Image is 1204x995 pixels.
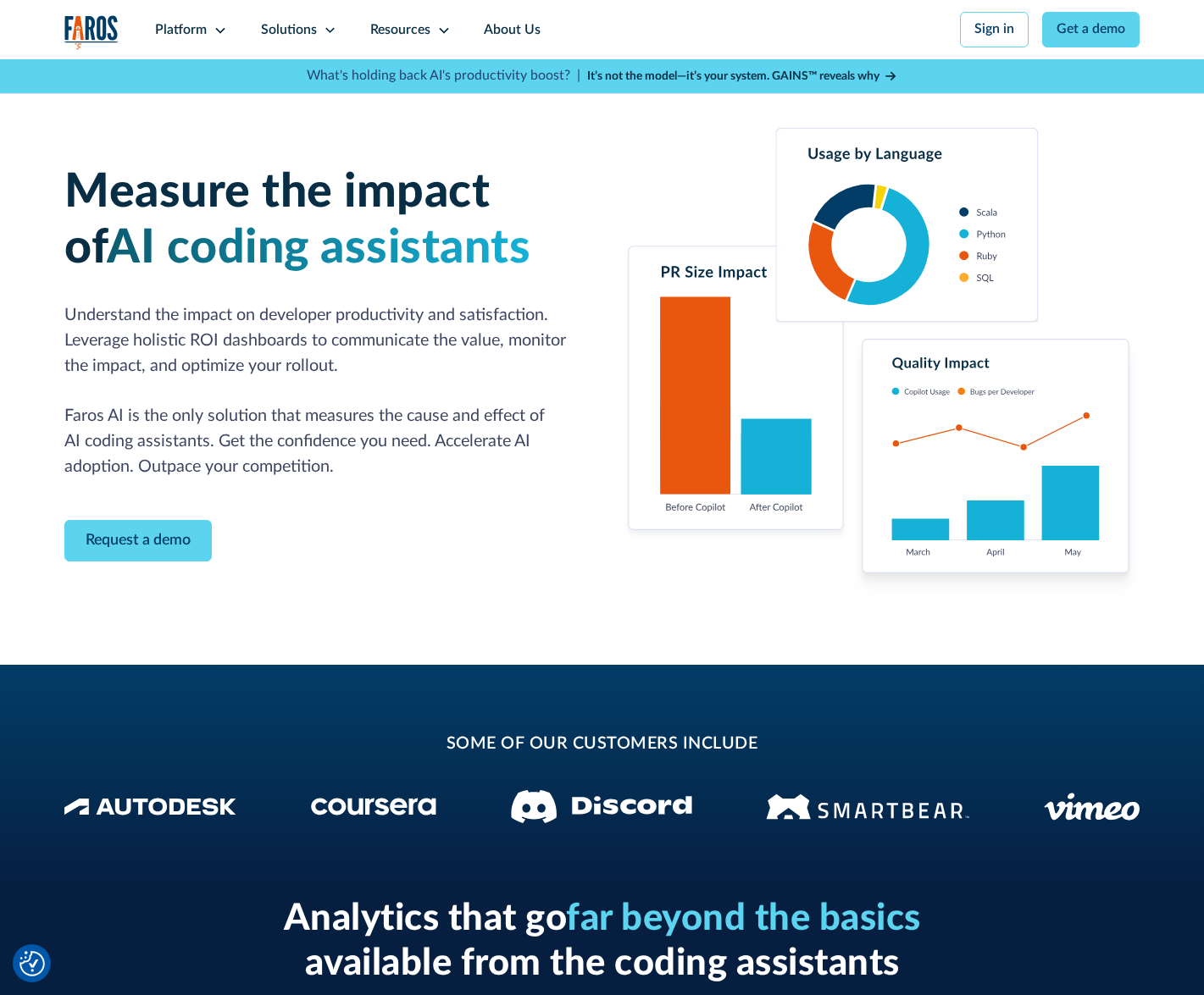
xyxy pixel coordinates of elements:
[19,951,45,976] img: Revisit consent button
[766,791,969,822] img: Smartbear Logo
[960,12,1029,47] a: Sign in
[107,224,530,272] span: AI coding assistants
[64,15,118,50] img: Logo of the analytics and reporting company Faros.
[587,70,879,82] strong: It’s not the model—it’s your system. GAINS™ reveals why
[1044,793,1140,821] img: Vimeo logo
[19,951,45,976] button: Cookie Settings
[511,790,692,823] img: Discord logo
[64,15,118,50] a: home
[199,732,1005,757] h2: some of our customers include
[199,897,1005,986] h2: Analytics that go available from the coding assistants
[566,900,921,937] span: far beyond the basics
[64,798,236,815] img: Autodesk Logo
[622,128,1139,598] img: Charts tracking GitHub Copilot's usage and impact on velocity and quality
[370,20,430,41] div: Resources
[155,20,207,41] div: Platform
[1042,12,1140,47] a: Get a demo
[587,68,898,86] a: It’s not the model—it’s your system. GAINS™ reveals why
[64,303,581,479] p: Understand the impact on developer productivity and satisfaction. Leverage holistic ROI dashboard...
[64,164,581,277] h1: Measure the impact of
[64,520,212,561] a: Contact Modal
[307,66,580,86] p: What's holding back AI's productivity boost? |
[311,798,436,815] img: Coursera Logo
[261,20,317,41] div: Solutions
